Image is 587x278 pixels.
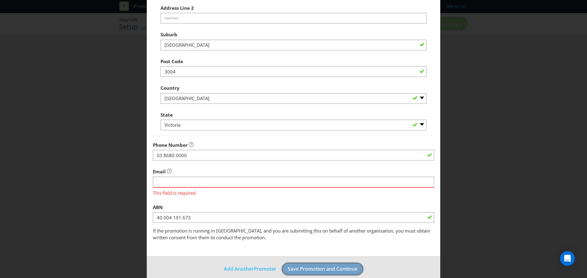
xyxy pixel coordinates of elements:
[161,85,179,91] span: Country
[153,168,166,175] span: Email
[153,228,430,240] span: If the promotion is running in [GEOGRAPHIC_DATA], and you are submitting this on behalf of anothe...
[161,58,183,64] span: Post Code
[153,142,188,148] span: Phone Number
[161,40,426,50] input: e.g. Melbourne
[161,5,194,11] span: Address Line 2
[281,262,364,276] button: Save Promotion and Continue
[161,31,177,38] span: Suburb
[254,265,276,272] span: Promoter
[224,265,254,272] span: Add Another
[288,265,357,272] span: Save Promotion and Continue
[153,150,434,161] input: e.g. 03 1234 9876
[153,204,163,210] span: ABN
[161,66,426,77] input: e.g. 3000
[161,112,173,118] span: State
[223,265,277,273] button: Add AnotherPromoter
[560,251,575,266] div: Open Intercom Messenger
[153,188,434,197] span: This field is required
